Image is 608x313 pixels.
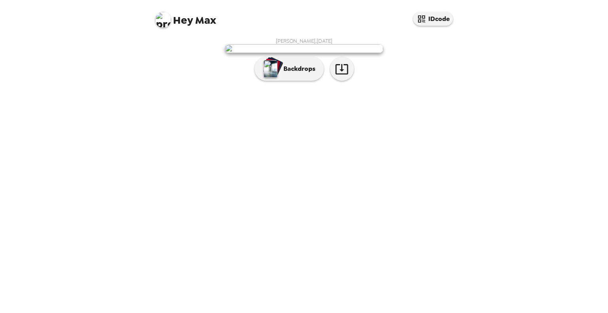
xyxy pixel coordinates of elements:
p: Backdrops [279,64,315,74]
span: Hey [173,13,193,27]
img: user [225,44,383,53]
button: Backdrops [255,57,324,81]
button: IDcode [413,12,453,26]
img: profile pic [155,12,171,28]
span: [PERSON_NAME] , [DATE] [276,38,332,44]
span: Max [155,8,216,26]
